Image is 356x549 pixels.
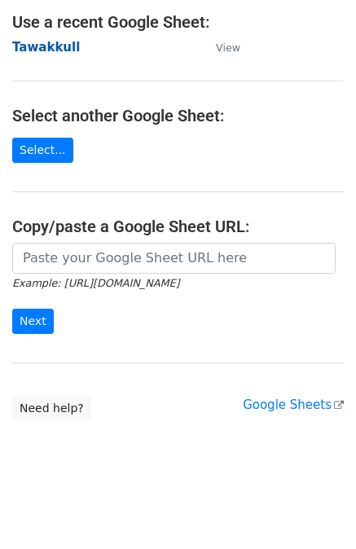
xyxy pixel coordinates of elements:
a: Need help? [12,396,91,421]
a: Tawakkull [12,40,80,55]
input: Next [12,309,54,334]
iframe: Chat Widget [275,471,356,549]
h4: Use a recent Google Sheet: [12,12,344,32]
a: Select... [12,138,73,163]
a: View [200,40,240,55]
a: Google Sheets [243,397,344,412]
small: Example: [URL][DOMAIN_NAME] [12,277,179,289]
h4: Copy/paste a Google Sheet URL: [12,217,344,236]
h4: Select another Google Sheet: [12,106,344,125]
input: Paste your Google Sheet URL here [12,243,336,274]
small: View [216,42,240,54]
